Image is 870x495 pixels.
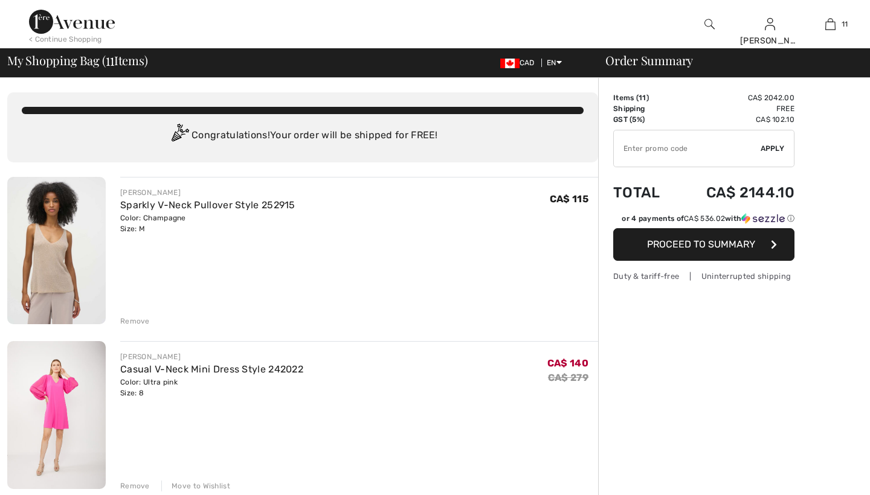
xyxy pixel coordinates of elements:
div: Duty & tariff-free | Uninterrupted shipping [613,270,794,282]
td: GST (5%) [613,114,676,125]
td: CA$ 2144.10 [676,172,794,213]
button: Proceed to Summary [613,228,794,261]
span: 11 [842,19,848,30]
img: Congratulation2.svg [167,124,192,148]
div: or 4 payments ofCA$ 536.02withSezzle Click to learn more about Sezzle [613,213,794,228]
span: Apply [761,143,785,154]
span: My Shopping Bag ( Items) [7,54,148,66]
div: Color: Champagne Size: M [120,212,295,234]
img: Sezzle [741,213,785,224]
div: [PERSON_NAME] [120,187,295,198]
img: Casual V-Neck Mini Dress Style 242022 [7,341,106,489]
div: < Continue Shopping [29,34,102,45]
img: My Info [765,17,775,31]
td: Shipping [613,103,676,114]
td: Items ( ) [613,92,676,103]
a: Casual V-Neck Mini Dress Style 242022 [120,363,303,375]
span: EN [547,59,562,67]
div: Congratulations! Your order will be shipped for FREE! [22,124,584,148]
div: Move to Wishlist [161,481,230,491]
div: Remove [120,316,150,327]
td: CA$ 2042.00 [676,92,794,103]
a: Sparkly V-Neck Pullover Style 252915 [120,199,295,211]
div: Order Summary [591,54,863,66]
div: [PERSON_NAME] [120,351,303,362]
span: CA$ 536.02 [684,214,725,223]
s: CA$ 279 [548,372,588,383]
img: Sparkly V-Neck Pullover Style 252915 [7,177,106,324]
span: 11 [639,94,646,102]
img: Canadian Dollar [500,59,520,68]
span: CA$ 140 [547,357,588,369]
span: 11 [106,51,114,67]
td: CA$ 102.10 [676,114,794,125]
img: 1ère Avenue [29,10,115,34]
div: or 4 payments of with [622,213,794,224]
span: Proceed to Summary [647,238,755,250]
img: My Bag [825,17,836,31]
div: Color: Ultra pink Size: 8 [120,377,303,398]
div: Remove [120,481,150,491]
span: CAD [500,59,540,67]
td: Free [676,103,794,114]
td: Total [613,172,676,213]
span: CA$ 115 [550,193,588,205]
div: [PERSON_NAME] [740,34,799,47]
a: Sign In [765,18,775,30]
a: 11 [801,17,860,31]
img: search the website [704,17,715,31]
input: Promo code [614,130,761,167]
